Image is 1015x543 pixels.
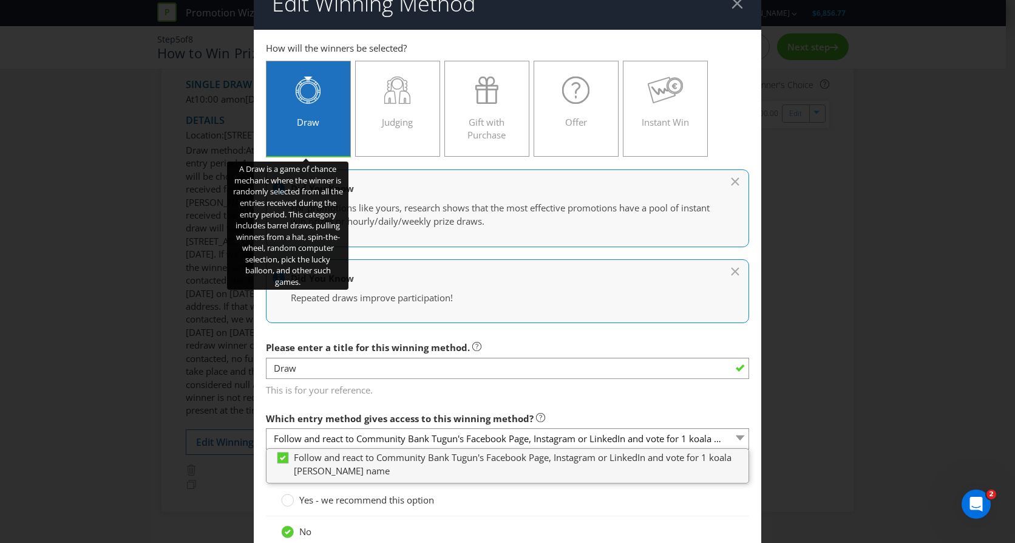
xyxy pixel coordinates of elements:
[266,412,534,425] span: Which entry method gives access to this winning method?
[565,116,587,128] span: Offer
[467,116,506,141] span: Gift with Purchase
[297,116,319,128] span: Draw
[266,380,749,397] span: This is for your reference.
[266,42,407,54] span: How will the winners be selected?
[962,490,991,519] iframe: Intercom live chat
[227,162,348,289] div: A Draw is a game of chance mechanic where the winner is randomly selected from all the entries re...
[266,341,470,353] span: Please enter a title for this winning method.
[291,202,712,228] p: For promotions like yours, research shows that the most effective promotions have a pool of insta...
[642,116,689,128] span: Instant Win
[291,292,712,304] p: Repeated draws improve participation!
[986,490,996,499] span: 2
[299,494,434,506] span: Yes - we recommend this option
[299,525,311,538] span: No
[294,451,732,476] span: Follow and react to Community Bank Tugun's Facebook Page, Instagram or LinkedIn and vote for 1 ko...
[382,116,413,128] span: Judging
